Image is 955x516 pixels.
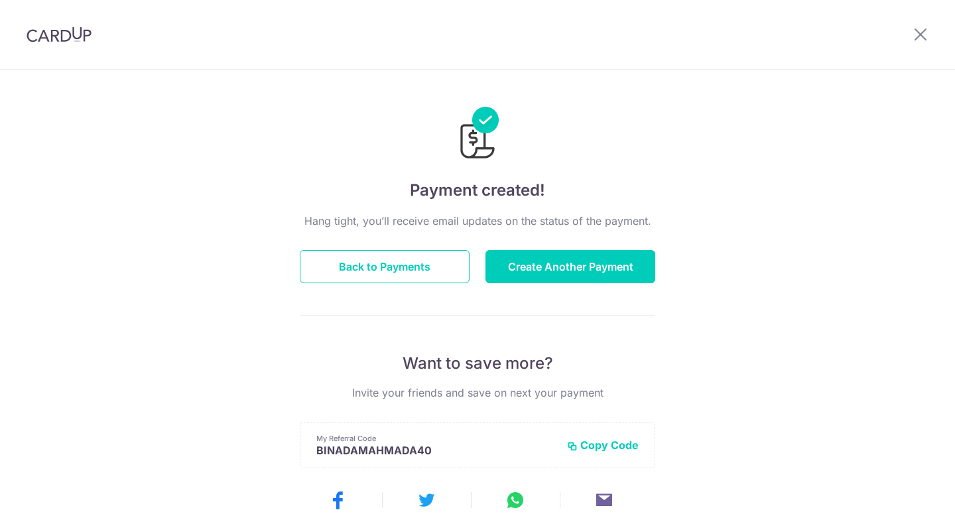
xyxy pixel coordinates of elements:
p: My Referral Code [316,433,556,444]
button: Create Another Payment [485,250,655,283]
p: BINADAMAHMADA40 [316,444,556,457]
p: Invite your friends and save on next your payment [300,385,655,401]
button: Copy Code [567,438,639,452]
p: Want to save more? [300,353,655,374]
h4: Payment created! [300,178,655,202]
img: CardUp [27,27,92,42]
p: Hang tight, you’ll receive email updates on the status of the payment. [300,213,655,229]
img: Payments [456,107,499,162]
button: Back to Payments [300,250,470,283]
